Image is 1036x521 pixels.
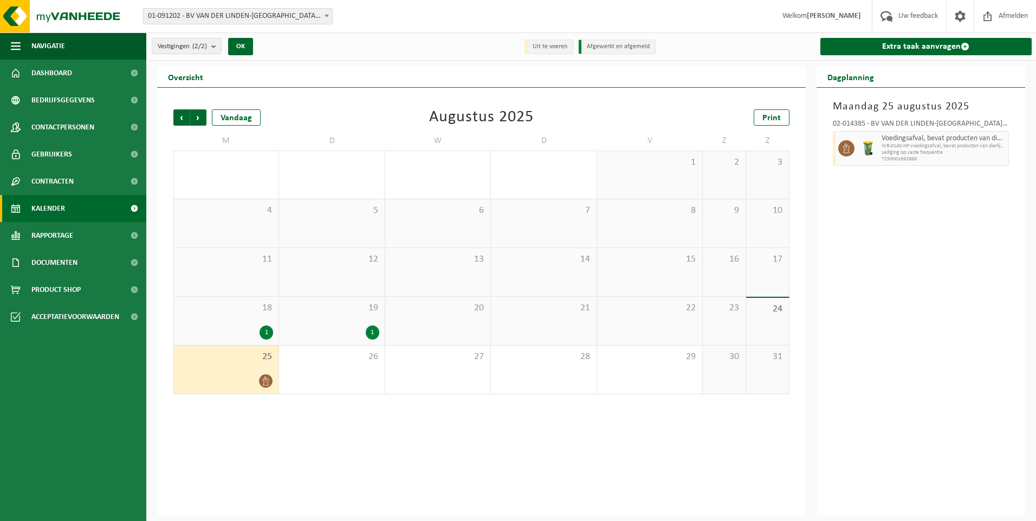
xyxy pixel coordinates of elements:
div: 02-014385 - BV VAN DER LINDEN-[GEOGRAPHIC_DATA] - [GEOGRAPHIC_DATA] [833,120,1009,131]
span: 1 [603,157,697,168]
span: Gebruikers [31,141,72,168]
td: D [491,131,597,151]
span: 12 [284,253,379,265]
span: Bedrijfsgegevens [31,87,95,114]
span: 10 [752,205,784,217]
span: Documenten [31,249,77,276]
span: 14 [496,253,591,265]
span: T250001692868 [882,156,1006,162]
span: 29 [603,351,697,363]
span: 15 [603,253,697,265]
span: 30 [708,351,740,363]
span: Kalender [31,195,65,222]
count: (2/2) [192,43,207,50]
span: 25 [179,351,273,363]
span: 16 [708,253,740,265]
span: 2 [708,157,740,168]
span: Product Shop [31,276,81,303]
span: Volgende [190,109,206,126]
span: WB-0140-HP voedingsafval, bevat producten van dierlijke oors [882,143,1006,149]
div: Vandaag [212,109,261,126]
span: 19 [284,302,379,314]
div: Augustus 2025 [429,109,534,126]
span: Contactpersonen [31,114,94,141]
li: Uit te voeren [525,40,573,54]
td: V [597,131,703,151]
td: Z [746,131,789,151]
span: Print [762,114,781,122]
span: 23 [708,302,740,314]
span: 11 [179,253,273,265]
td: Z [703,131,746,151]
span: 01-091202 - BV VAN DER LINDEN-CREVE - WACHTEBEKE [143,8,333,24]
button: Vestigingen(2/2) [152,38,222,54]
h3: Maandag 25 augustus 2025 [833,99,1009,115]
span: 7 [496,205,591,217]
strong: [PERSON_NAME] [807,12,861,20]
span: 31 [752,351,784,363]
span: 4 [179,205,273,217]
a: Print [754,109,789,126]
span: 28 [496,351,591,363]
span: 17 [752,253,784,265]
span: Rapportage [31,222,73,249]
button: OK [228,38,253,55]
span: 22 [603,302,697,314]
span: 21 [496,302,591,314]
td: M [173,131,279,151]
span: Contracten [31,168,74,195]
div: 1 [366,325,379,340]
td: W [385,131,491,151]
span: 13 [391,253,485,265]
td: D [279,131,385,151]
div: 1 [260,325,273,340]
span: 01-091202 - BV VAN DER LINDEN-CREVE - WACHTEBEKE [144,9,332,24]
span: Navigatie [31,32,65,60]
h2: Overzicht [157,66,214,87]
span: Dashboard [31,60,72,87]
span: Vorige [173,109,190,126]
span: Vestigingen [158,38,207,55]
span: 9 [708,205,740,217]
span: 18 [179,302,273,314]
span: Lediging op vaste frequentie [882,149,1006,156]
span: 24 [752,303,784,315]
span: 26 [284,351,379,363]
span: 8 [603,205,697,217]
span: 3 [752,157,784,168]
li: Afgewerkt en afgemeld [579,40,656,54]
img: WB-0140-HPE-GN-50 [860,140,876,157]
span: 6 [391,205,485,217]
span: 5 [284,205,379,217]
h2: Dagplanning [817,66,885,87]
span: 20 [391,302,485,314]
span: Acceptatievoorwaarden [31,303,119,330]
a: Extra taak aanvragen [820,38,1032,55]
span: 27 [391,351,485,363]
span: Voedingsafval, bevat producten van dierlijke oorsprong, onverpakt, categorie 3 [882,134,1006,143]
